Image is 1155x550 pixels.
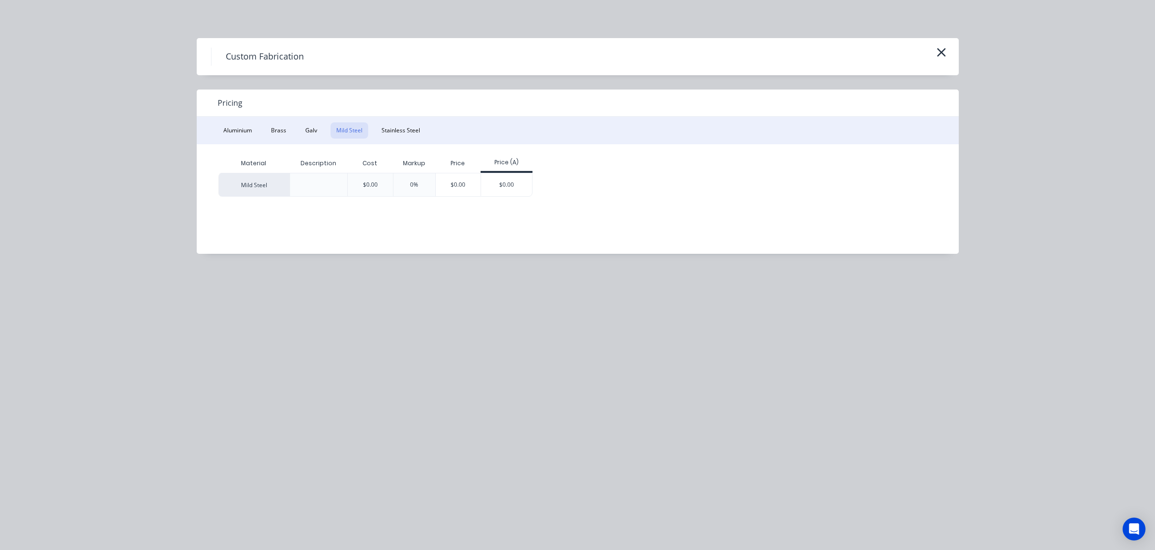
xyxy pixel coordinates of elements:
[435,154,481,173] div: Price
[300,122,323,139] button: Galv
[218,122,258,139] button: Aluminium
[376,122,426,139] button: Stainless Steel
[218,97,242,109] span: Pricing
[481,158,532,167] div: Price (A)
[265,122,292,139] button: Brass
[436,173,481,196] div: $0.00
[211,48,318,66] h4: Custom Fabrication
[363,180,378,189] div: $0.00
[218,154,290,173] div: Material
[410,180,418,189] div: 0%
[1123,518,1145,540] div: Open Intercom Messenger
[218,173,290,197] div: Mild Steel
[347,154,393,173] div: Cost
[393,154,435,173] div: Markup
[331,122,368,139] button: Mild Steel
[293,151,344,175] div: Description
[481,173,532,196] div: $0.00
